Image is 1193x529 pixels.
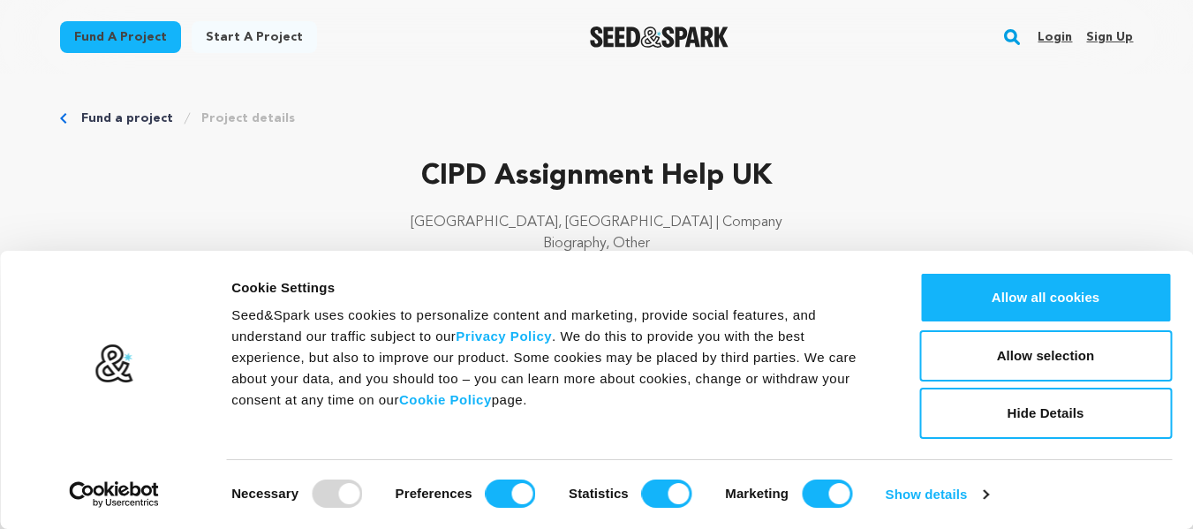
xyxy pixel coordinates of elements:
img: logo [94,344,134,384]
div: Breadcrumb [60,110,1134,127]
a: Seed&Spark Homepage [590,26,729,48]
a: Show details [886,481,988,508]
a: Start a project [192,21,317,53]
a: Sign up [1086,23,1133,51]
p: CIPD Assignment Help UK [60,155,1134,198]
a: Fund a project [60,21,181,53]
strong: Necessary [231,486,298,501]
div: Seed&Spark uses cookies to personalize content and marketing, provide social features, and unders... [231,305,880,411]
button: Hide Details [919,388,1172,439]
button: Allow selection [919,330,1172,382]
a: Usercentrics Cookiebot - opens in a new window [37,481,192,508]
strong: Statistics [569,486,629,501]
div: Cookie Settings [231,277,880,299]
p: [GEOGRAPHIC_DATA], [GEOGRAPHIC_DATA] | Company [60,212,1134,233]
strong: Marketing [725,486,789,501]
a: Fund a project [81,110,173,127]
legend: Consent Selection [230,472,231,473]
strong: Preferences [396,486,472,501]
a: Login [1038,23,1072,51]
p: Biography, Other [60,233,1134,254]
button: Allow all cookies [919,272,1172,323]
img: Seed&Spark Logo Dark Mode [590,26,729,48]
a: Cookie Policy [399,392,492,407]
a: Privacy Policy [456,329,552,344]
a: Project details [201,110,295,127]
